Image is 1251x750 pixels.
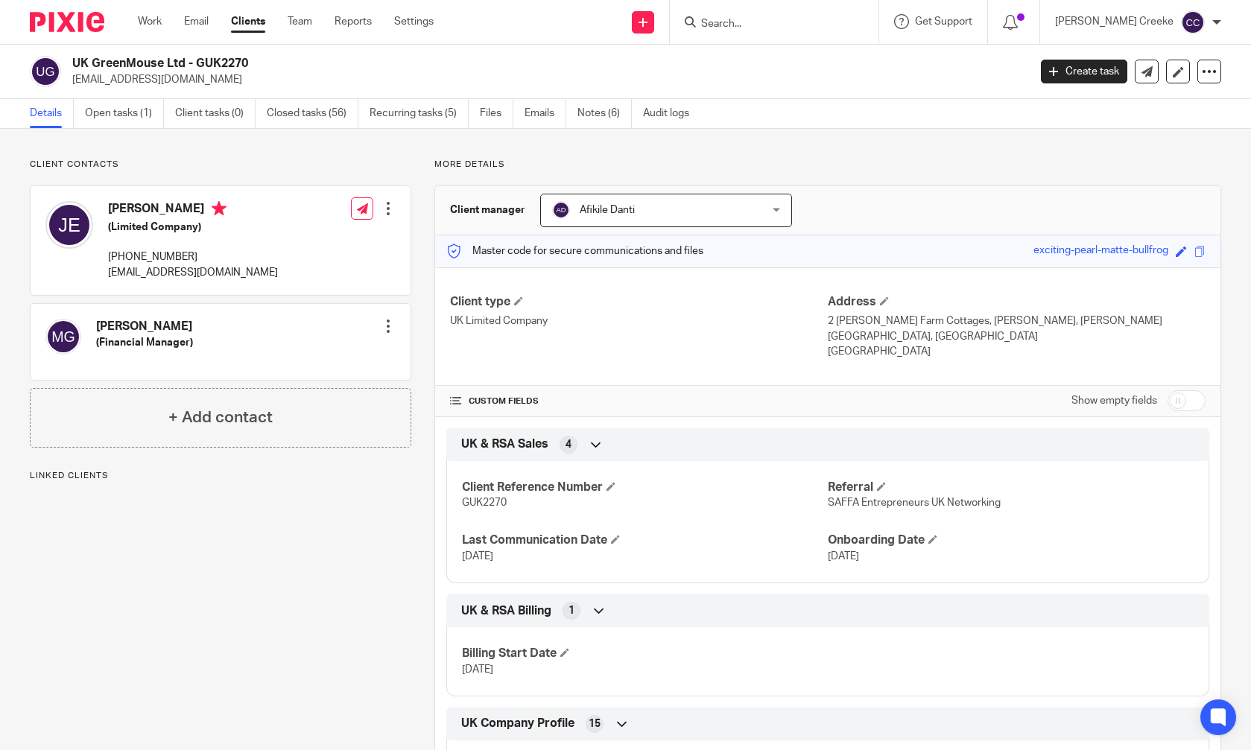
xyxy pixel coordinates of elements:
[168,406,273,429] h4: + Add contact
[30,470,411,482] p: Linked clients
[461,603,551,619] span: UK & RSA Billing
[267,99,358,128] a: Closed tasks (56)
[700,18,834,31] input: Search
[450,314,828,328] p: UK Limited Company
[462,551,493,562] span: [DATE]
[184,14,209,29] a: Email
[335,14,372,29] a: Reports
[462,498,507,508] span: GUK2270
[643,99,700,128] a: Audit logs
[828,314,1206,328] p: 2 [PERSON_NAME] Farm Cottages, [PERSON_NAME], [PERSON_NAME]
[1181,10,1205,34] img: svg%3E
[450,395,828,407] h4: CUSTOM FIELDS
[370,99,469,128] a: Recurring tasks (5)
[566,437,571,452] span: 4
[577,99,632,128] a: Notes (6)
[828,344,1206,359] p: [GEOGRAPHIC_DATA]
[580,205,635,215] span: Afikile Danti
[828,533,1194,548] h4: Onboarding Date
[96,335,193,350] h5: (Financial Manager)
[72,72,1019,87] p: [EMAIL_ADDRESS][DOMAIN_NAME]
[108,265,278,280] p: [EMAIL_ADDRESS][DOMAIN_NAME]
[828,498,1001,508] span: SAFFA Entrepreneurs UK Networking
[1041,60,1127,83] a: Create task
[30,159,411,171] p: Client contacts
[462,664,493,675] span: [DATE]
[72,56,829,71] h2: UK GreenMouse Ltd - GUK2270
[828,480,1194,495] h4: Referral
[30,56,61,87] img: svg%3E
[138,14,162,29] a: Work
[462,533,828,548] h4: Last Communication Date
[434,159,1221,171] p: More details
[394,14,434,29] a: Settings
[108,220,278,235] h5: (Limited Company)
[108,250,278,264] p: [PHONE_NUMBER]
[288,14,312,29] a: Team
[45,319,81,355] img: svg%3E
[96,319,193,334] h4: [PERSON_NAME]
[828,294,1206,310] h4: Address
[462,646,828,661] h4: Billing Start Date
[569,603,574,618] span: 1
[108,201,278,220] h4: [PERSON_NAME]
[175,99,256,128] a: Client tasks (0)
[589,716,601,731] span: 15
[1071,393,1157,408] label: Show empty fields
[446,244,703,258] p: Master code for secure communications and files
[231,14,265,29] a: Clients
[480,99,513,128] a: Files
[1033,243,1168,260] div: exciting-pearl-matte-bullfrog
[85,99,164,128] a: Open tasks (1)
[525,99,566,128] a: Emails
[462,480,828,495] h4: Client Reference Number
[45,201,93,249] img: svg%3E
[30,99,74,128] a: Details
[915,16,972,27] span: Get Support
[30,12,104,32] img: Pixie
[461,716,574,731] span: UK Company Profile
[212,201,227,216] i: Primary
[1055,14,1174,29] p: [PERSON_NAME] Creeke
[828,551,859,562] span: [DATE]
[450,203,525,217] h3: Client manager
[828,329,1206,344] p: [GEOGRAPHIC_DATA], [GEOGRAPHIC_DATA]
[461,436,548,452] span: UK & RSA Sales
[450,294,828,310] h4: Client type
[552,201,570,219] img: svg%3E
